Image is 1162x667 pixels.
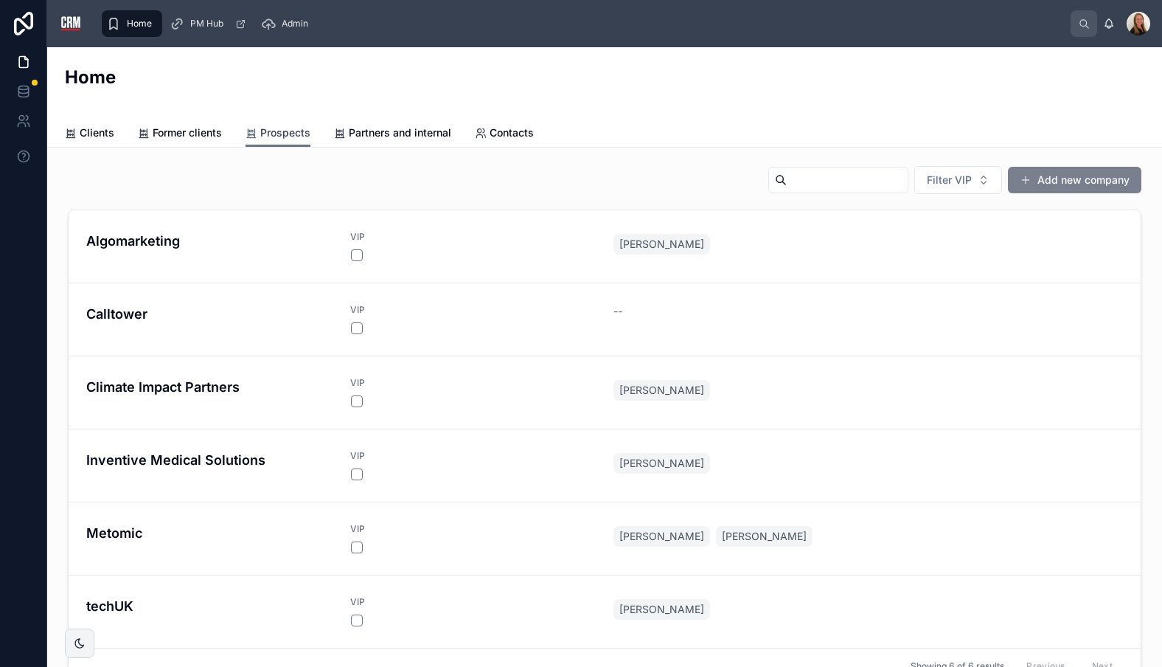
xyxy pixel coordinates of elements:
button: Add new company [1008,167,1141,193]
div: scrollable content [94,7,1071,40]
span: VIP [350,304,596,316]
h2: Home [65,65,116,89]
a: AlgomarketingVIP[PERSON_NAME] [69,210,1141,283]
a: [PERSON_NAME] [613,380,710,401]
h4: techUK [86,596,333,616]
h4: Climate Impact Partners [86,377,333,397]
a: Climate Impact PartnersVIP[PERSON_NAME] [69,356,1141,429]
a: [PERSON_NAME] [613,599,710,620]
span: -- [613,304,622,319]
h4: Calltower [86,304,333,324]
a: Home [102,10,162,37]
span: [PERSON_NAME] [722,529,807,544]
span: VIP [350,450,596,462]
span: [PERSON_NAME] [619,456,704,471]
a: MetomicVIP[PERSON_NAME][PERSON_NAME] [69,502,1141,575]
a: Prospects [246,120,310,148]
span: Prospects [260,125,310,140]
span: PM Hub [190,18,223,30]
h4: Inventive Medical Solutions [86,450,333,470]
a: CalltowerVIP-- [69,283,1141,356]
a: [PERSON_NAME] [613,234,710,255]
a: Clients [65,120,114,149]
span: [PERSON_NAME] [619,237,704,252]
span: Home [127,18,152,30]
h4: Metomic [86,523,333,543]
a: Inventive Medical SolutionsVIP[PERSON_NAME] [69,429,1141,502]
a: [PERSON_NAME] [613,526,710,547]
a: Admin [257,10,319,37]
span: Contacts [490,125,534,140]
a: techUKVIP[PERSON_NAME] [69,575,1141,648]
span: Partners and internal [349,125,451,140]
a: Former clients [138,120,222,149]
span: Former clients [153,125,222,140]
span: [PERSON_NAME] [619,529,704,544]
a: [PERSON_NAME] [716,526,813,547]
span: Filter VIP [927,173,972,187]
span: VIP [350,596,596,608]
span: [PERSON_NAME] [619,602,704,617]
a: [PERSON_NAME] [613,453,710,474]
span: VIP [350,523,596,535]
a: Partners and internal [334,120,451,149]
img: App logo [59,12,83,35]
a: Contacts [475,120,534,149]
span: Admin [282,18,308,30]
a: PM Hub [165,10,254,37]
h4: Algomarketing [86,231,333,251]
span: VIP [350,231,596,243]
span: Clients [80,125,114,140]
span: [PERSON_NAME] [619,383,704,398]
span: VIP [350,377,596,389]
button: Select Button [914,166,1002,194]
